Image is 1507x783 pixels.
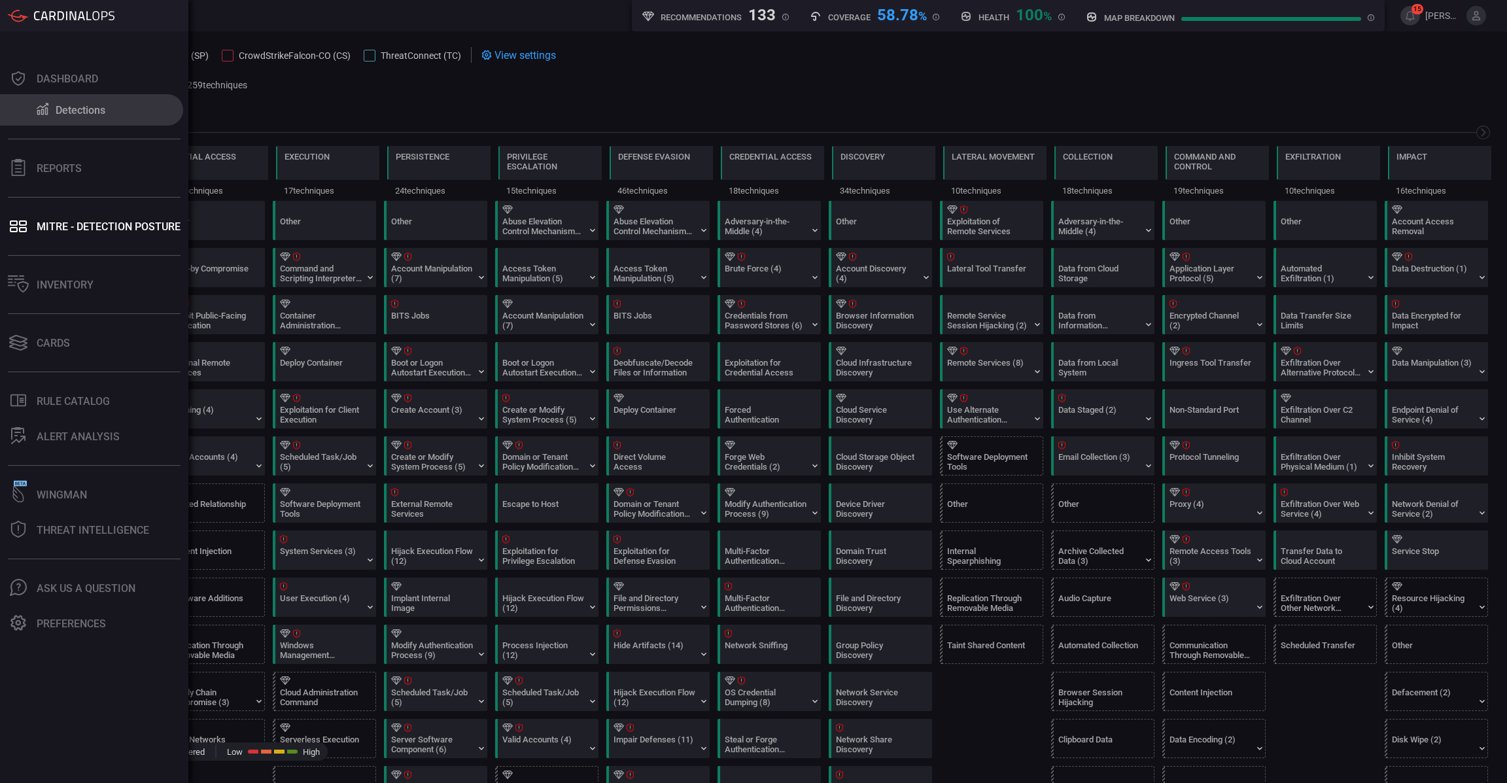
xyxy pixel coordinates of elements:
[829,531,932,570] div: T1482: Domain Trust Discovery
[725,264,806,283] div: Brute Force (4)
[364,48,461,61] button: ThreatConnect (TC)
[387,180,491,201] div: 24 techniques
[1058,546,1140,566] div: Archive Collected Data (3)
[169,405,251,425] div: Phishing (4)
[1162,248,1266,287] div: T1071: Application Layer Protocol
[725,358,806,377] div: Exploitation for Credential Access
[718,483,821,523] div: T1556: Modify Authentication Process
[836,499,918,519] div: Device Driver Discovery
[169,546,251,566] div: Content Injection
[940,531,1043,570] div: T1534: Internal Spearphishing (Not covered)
[495,672,598,711] div: T1053: Scheduled Task/Job
[1273,342,1377,381] div: T1048: Exfiltration Over Alternative Protocol
[829,672,932,711] div: T1046: Network Service Discovery
[1388,146,1491,201] div: TA0040: Impact
[947,452,1029,472] div: Software Deployment Tools
[947,499,1029,519] div: Other
[606,719,710,758] div: T1562: Impair Defenses
[718,248,821,287] div: T1110: Brute Force
[502,217,584,236] div: Abuse Elevation Control Mechanism (6)
[718,201,821,240] div: T1557: Adversary-in-the-Middle
[162,625,265,664] div: T1091: Replication Through Removable Media (Not covered)
[748,6,776,22] div: 133
[1273,531,1377,570] div: T1537: Transfer Data to Cloud Account
[502,546,584,566] div: Exploitation for Privilege Escalation
[273,201,376,240] div: Other
[1392,405,1474,425] div: Endpoint Denial of Service (4)
[829,578,932,617] div: T1083: File and Directory Discovery
[829,342,932,381] div: T1580: Cloud Infrastructure Discovery
[1162,342,1266,381] div: T1105: Ingress Tool Transfer
[37,582,135,595] div: Ask Us A Question
[614,546,695,566] div: Exploitation for Defense Evasion
[495,578,598,617] div: T1574: Hijack Execution Flow
[391,499,473,519] div: External Remote Services
[384,201,487,240] div: Other
[614,358,695,377] div: Deobfuscate/Decode Files or Information
[396,152,449,162] div: Persistence
[495,389,598,428] div: T1543: Create or Modify System Process
[273,436,376,476] div: T1053: Scheduled Task/Job
[952,152,1035,162] div: Lateral Movement
[1162,531,1266,570] div: T1219: Remote Access Tools
[169,358,251,377] div: External Remote Services
[162,436,265,476] div: T1078: Valid Accounts
[1051,342,1154,381] div: T1005: Data from Local System
[947,217,1029,236] div: Exploitation of Remote Services
[1385,719,1488,758] div: T1561: Disk Wipe (Not covered)
[285,152,330,162] div: Execution
[1051,201,1154,240] div: T1557: Adversary-in-the-Middle
[836,405,918,425] div: Cloud Service Discovery
[832,180,935,201] div: 34 techniques
[1162,295,1266,334] div: T1573: Encrypted Channel
[276,146,379,201] div: TA0002: Execution
[1051,672,1154,711] div: T1185: Browser Session Hijacking (Not covered)
[1385,672,1488,711] div: T1491: Defacement (Not covered)
[606,625,710,664] div: T1564: Hide Artifacts
[718,295,821,334] div: T1555: Credentials from Password Stores
[1162,672,1266,711] div: T1659: Content Injection (Not covered)
[481,47,556,63] div: View settings
[495,719,598,758] div: T1078: Valid Accounts
[940,483,1043,523] div: Other (Not covered)
[1281,264,1362,283] div: Automated Exfiltration (1)
[940,389,1043,428] div: T1550: Use Alternate Authentication Material
[1162,436,1266,476] div: T1572: Protocol Tunneling
[1169,358,1251,377] div: Ingress Tool Transfer
[1058,264,1140,283] div: Data from Cloud Storage
[829,719,932,758] div: T1135: Network Share Discovery
[1392,499,1474,519] div: Network Denial of Service (2)
[940,625,1043,664] div: T1080: Taint Shared Content (Not covered)
[1385,248,1488,287] div: T1485: Data Destruction
[276,180,379,201] div: 17 techniques
[606,248,710,287] div: T1134: Access Token Manipulation
[725,311,806,330] div: Credentials from Password Stores (6)
[495,248,598,287] div: T1134: Access Token Manipulation
[877,6,927,22] div: 58.78
[502,358,584,377] div: Boot or Logon Autostart Execution (14)
[1273,578,1377,617] div: T1011: Exfiltration Over Other Network Medium (Not covered)
[273,672,376,711] div: T1651: Cloud Administration Command
[718,719,821,758] div: T1649: Steal or Forge Authentication Certificates
[618,152,690,162] div: Defense Evasion
[1169,217,1251,236] div: Other
[273,531,376,570] div: T1569: System Services
[725,405,806,425] div: Forced Authentication
[828,12,871,22] h5: Coverage
[169,311,251,330] div: Exploit Public-Facing Application
[614,217,695,236] div: Abuse Elevation Control Mechanism (6)
[384,719,487,758] div: T1505: Server Software Component
[273,342,376,381] div: T1610: Deploy Container
[836,358,918,377] div: Cloud Infrastructure Discovery
[943,146,1047,201] div: TA0008: Lateral Movement
[162,389,265,428] div: T1566: Phishing
[725,499,806,519] div: Modify Authentication Process (9)
[1425,10,1461,21] span: [PERSON_NAME].[PERSON_NAME]
[661,12,742,22] h5: Recommendations
[1058,499,1140,519] div: Other
[239,50,351,61] span: CrowdStrikeFalcon-CO (CS)
[502,452,584,472] div: Domain or Tenant Policy Modification (2)
[1385,342,1488,381] div: T1565: Data Manipulation
[495,295,598,334] div: T1098: Account Manipulation
[606,436,710,476] div: T1006: Direct Volume Access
